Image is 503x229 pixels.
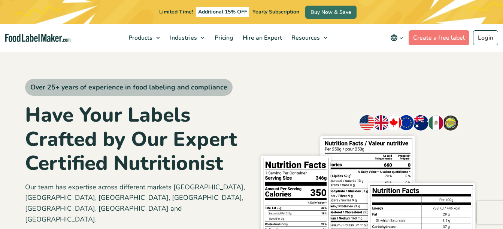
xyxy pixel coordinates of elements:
span: Industries [168,34,198,42]
a: Hire an Expert [238,24,285,52]
span: Products [126,34,153,42]
a: Create a free label [409,30,469,45]
h1: Have Your Labels Crafted by Our Expert Certified Nutritionist [25,103,246,175]
span: Over 25+ years of experience in food labeling and compliance [25,79,233,96]
p: Our team has expertise across different markets [GEOGRAPHIC_DATA], [GEOGRAPHIC_DATA], [GEOGRAPHIC... [25,182,246,225]
span: Additional 15% OFF [196,7,249,17]
a: Resources [287,24,331,52]
span: Hire an Expert [240,34,283,42]
span: Limited Time! [159,8,193,15]
span: Pricing [212,34,234,42]
a: Login [473,30,498,45]
span: Resources [289,34,321,42]
a: Pricing [210,24,236,52]
span: Yearly Subscription [252,8,299,15]
a: Industries [166,24,208,52]
a: Products [124,24,164,52]
a: Buy Now & Save [305,6,357,19]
